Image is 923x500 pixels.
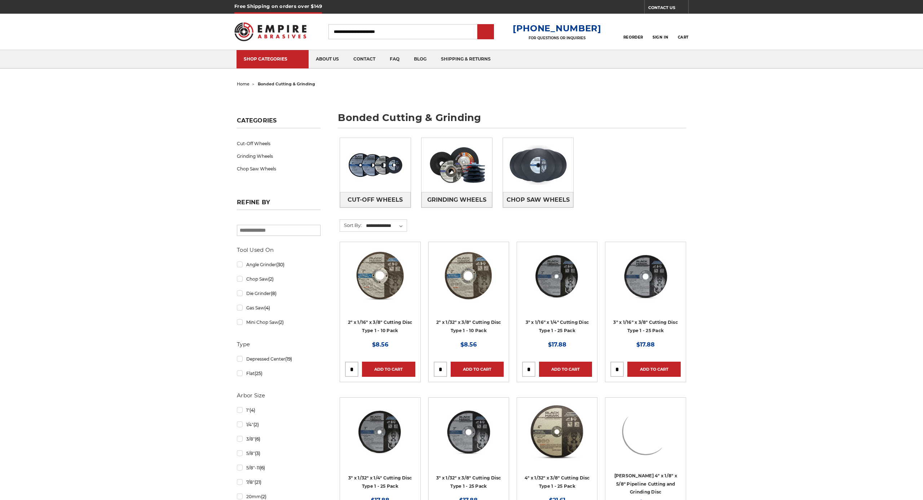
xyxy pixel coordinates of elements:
[237,302,321,314] a: Gas Saw(4)
[268,276,274,282] span: (2)
[522,403,592,473] a: 4" x 1/32" x 3/8" Cutting Disc
[348,320,412,333] a: 2" x 1/16" x 3/8" Cutting Disc Type 1 - 10 Pack
[237,150,321,162] a: Grinding Wheels
[276,262,284,267] span: (30)
[351,247,409,305] img: 2" x 1/16" x 3/8" Cut Off Wheel
[237,340,321,349] h5: Type
[526,320,589,333] a: 3" x 1/16" x 1/4" Cutting Disc Type 1 - 25 Pack
[436,320,501,333] a: 2" x 1/32" x 3/8" Cutting Disc Type 1 - 10 Pack
[234,18,306,46] img: Empire Abrasives
[278,320,284,325] span: (2)
[436,475,501,489] a: 3" x 1/32" x 3/8" Cutting Disc Type 1 - 25 Pack
[237,476,321,488] a: 7/8"(21)
[617,403,675,460] img: Mercer 4" x 1/8" x 5/8 Cutting and Light Grinding Wheel
[427,194,486,206] span: Grinding Wheels
[237,137,321,150] a: Cut-Off Wheels
[340,140,411,190] img: Cut-Off Wheels
[421,140,492,190] img: Grinding Wheels
[614,473,677,495] a: [PERSON_NAME] 4" x 1/8" x 5/8" Pipeline Cutting and Grinding Disc
[636,341,655,348] span: $17.88
[678,35,689,40] span: Cart
[338,113,686,128] h1: bonded cutting & grinding
[260,465,265,470] span: (6)
[528,247,586,305] img: 3” x .0625” x 1/4” Die Grinder Cut-Off Wheels by Black Hawk Abrasives
[255,451,260,456] span: (3)
[255,479,261,485] span: (21)
[610,403,680,473] a: Mercer 4" x 1/8" x 5/8 Cutting and Light Grinding Wheel
[434,403,504,473] a: 3" x 1/32" x 3/8" Cut Off Wheel
[348,475,412,489] a: 3" x 1/32" x 1/4" Cutting Disc Type 1 - 25 Pack
[237,447,321,460] a: 5/8"(3)
[237,461,321,474] a: 5/8"-11(6)
[237,246,321,254] h5: Tool Used On
[548,341,566,348] span: $17.88
[362,362,415,377] a: Add to Cart
[434,50,498,68] a: shipping & returns
[253,422,259,427] span: (2)
[237,287,321,300] a: Die Grinder(8)
[478,25,493,39] input: Submit
[421,192,492,207] a: Grinding Wheels
[503,192,574,207] a: Chop Saw Wheels
[525,475,590,489] a: 4" x 1/32" x 3/8" Cutting Disc Type 1 - 25 Pack
[271,291,277,296] span: (8)
[340,220,362,231] label: Sort By:
[623,24,643,39] a: Reorder
[249,407,255,413] span: (4)
[365,220,407,231] select: Sort By:
[237,391,321,400] h5: Arbor Size
[346,50,383,68] a: contact
[340,192,411,207] a: Cut-Off Wheels
[264,305,270,311] span: (4)
[440,247,498,305] img: 2" x 1/32" x 3/8" Cut Off Wheel
[407,50,434,68] a: blog
[237,162,321,175] a: Chop Saw Wheels
[237,316,321,329] a: Mini Chop Saw(2)
[309,50,346,68] a: about us
[653,35,668,40] span: Sign In
[440,403,498,460] img: 3" x 1/32" x 3/8" Cut Off Wheel
[513,23,601,34] a: [PHONE_NUMBER]
[244,56,301,62] div: SHOP CATEGORIES
[623,35,643,40] span: Reorder
[383,50,407,68] a: faq
[237,273,321,285] a: Chop Saw(2)
[648,4,688,14] a: CONTACT US
[237,199,321,210] h5: Refine by
[372,341,388,348] span: $8.56
[613,320,678,333] a: 3" x 1/16" x 3/8" Cutting Disc Type 1 - 25 Pack
[460,341,477,348] span: $8.56
[237,433,321,445] a: 3/8"(6)
[503,140,574,190] img: Chop Saw Wheels
[237,404,321,416] a: 1"(4)
[237,117,321,128] h5: Categories
[348,194,403,206] span: Cut-Off Wheels
[451,362,504,377] a: Add to Cart
[627,362,680,377] a: Add to Cart
[528,403,586,460] img: 4" x 1/32" x 3/8" Cutting Disc
[678,24,689,40] a: Cart
[513,36,601,40] p: FOR QUESTIONS OR INQUIRIES
[617,247,675,305] img: 3" x 1/16" x 3/8" Cutting Disc
[351,403,409,460] img: 3" x 1/32" x 1/4" Cutting Disc
[285,356,292,362] span: (19)
[255,371,262,376] span: (25)
[258,81,315,86] span: bonded cutting & grinding
[255,436,260,442] span: (6)
[434,247,504,317] a: 2" x 1/32" x 3/8" Cut Off Wheel
[237,81,249,86] a: home
[522,247,592,317] a: 3” x .0625” x 1/4” Die Grinder Cut-Off Wheels by Black Hawk Abrasives
[610,247,680,317] a: 3" x 1/16" x 3/8" Cutting Disc
[237,353,321,365] a: Depressed Center(19)
[261,494,266,499] span: (2)
[345,403,415,473] a: 3" x 1/32" x 1/4" Cutting Disc
[507,194,570,206] span: Chop Saw Wheels
[237,418,321,431] a: 1/4"(2)
[345,247,415,317] a: 2" x 1/16" x 3/8" Cut Off Wheel
[539,362,592,377] a: Add to Cart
